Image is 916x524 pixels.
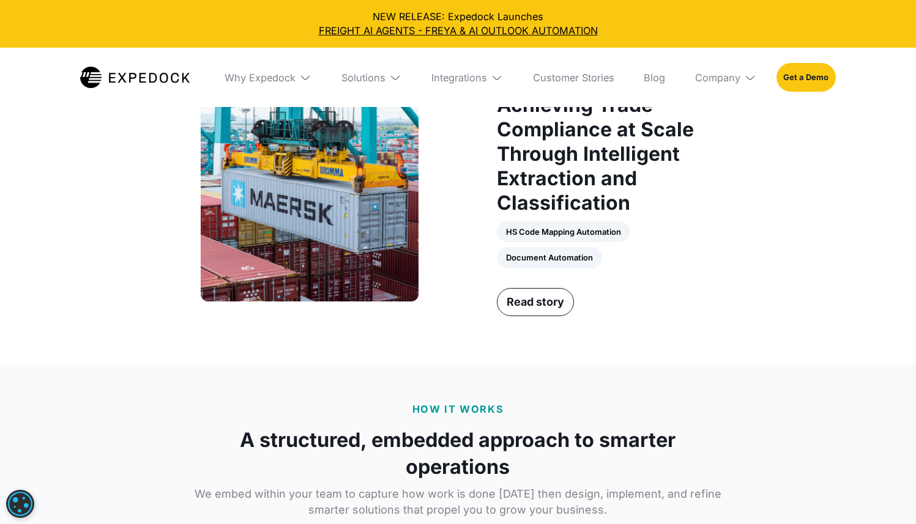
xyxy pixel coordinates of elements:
div: Integrations [421,48,513,107]
a: Blog [634,48,675,107]
a: Read story [497,288,574,316]
div: Company [695,72,740,84]
iframe: Chat Widget [855,465,916,524]
div: Why Expedock [225,72,296,84]
strong: A structured, embedded approach to smarter operations [195,427,721,481]
div: Company [685,48,767,107]
div: Integrations [431,72,487,84]
p: We embed within your team to capture how work is done [DATE] then design, implement, and refine s... [195,486,721,518]
div: Solutions [341,72,385,84]
div: Solutions [331,48,411,107]
p: HOW IT WORKS [412,402,504,416]
a: FREIGHT AI AGENTS - FREYA & AI OUTLOOK AUTOMATION [10,24,906,38]
div: NEW RELEASE: Expedock Launches [10,10,906,37]
a: Customer Stories [523,48,624,107]
div: Why Expedock [214,48,321,107]
strong: Achieving Trade Compliance at Scale Through Intelligent Extraction and Classification [497,93,694,215]
a: Get a Demo [776,63,836,92]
